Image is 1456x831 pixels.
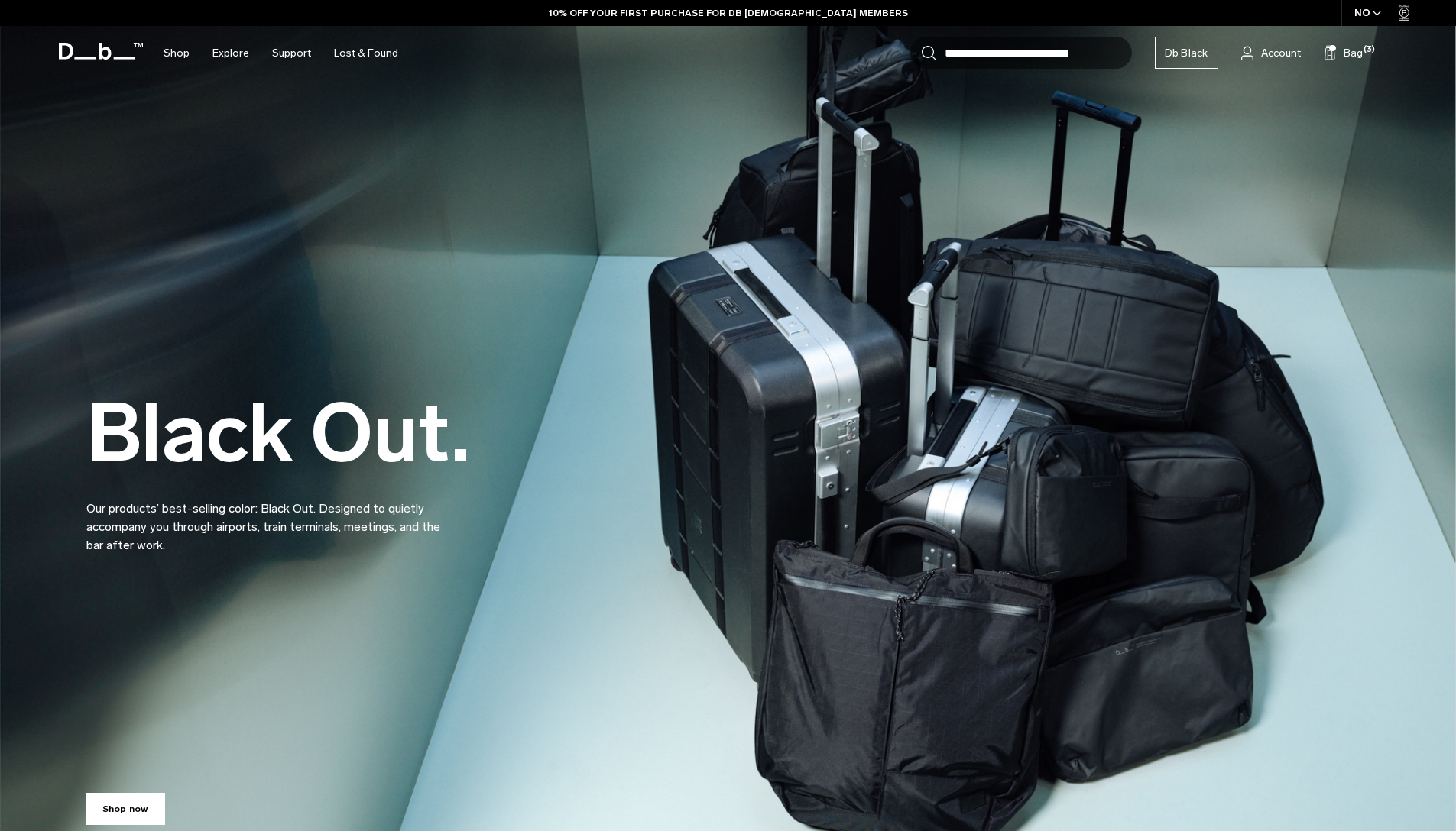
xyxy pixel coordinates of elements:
a: Lost & Found [334,26,398,80]
span: Bag [1344,45,1363,61]
a: Account [1241,44,1301,62]
a: Explore [212,26,249,80]
a: Db Black [1155,37,1218,69]
a: Shop now [86,793,165,825]
a: 10% OFF YOUR FIRST PURCHASE FOR DB [DEMOGRAPHIC_DATA] MEMBERS [549,6,908,20]
span: Account [1261,45,1301,61]
button: Bag (3) [1324,44,1363,62]
nav: Main Navigation [152,26,410,80]
span: (3) [1364,44,1375,57]
a: Shop [164,26,190,80]
h2: Black Out. [86,393,470,474]
a: Support [272,26,311,80]
p: Our products’ best-selling color: Black Out. Designed to quietly accompany you through airports, ... [86,481,453,555]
